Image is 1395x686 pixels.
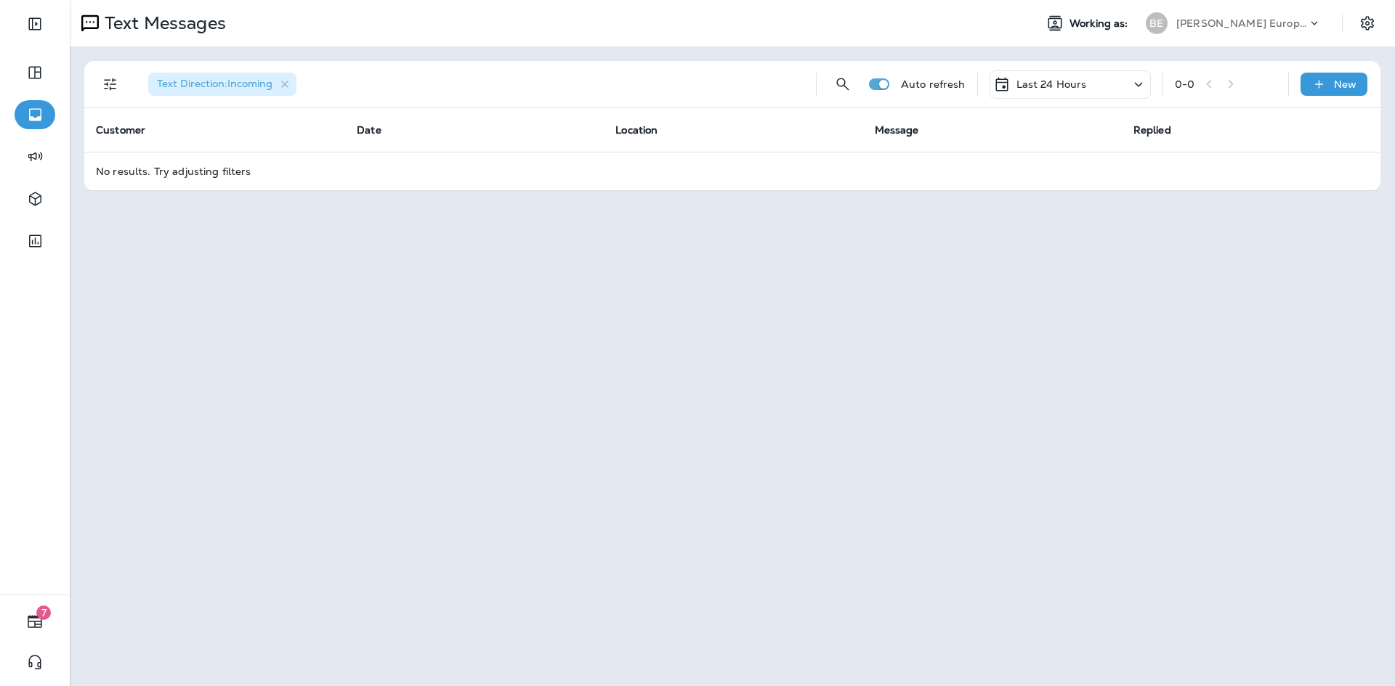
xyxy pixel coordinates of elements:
[157,77,272,90] span: Text Direction : Incoming
[15,607,55,636] button: 7
[1146,12,1168,34] div: BE
[828,70,857,99] button: Search Messages
[1133,123,1171,136] span: Replied
[84,152,1380,190] td: No results. Try adjusting filters
[1354,10,1380,36] button: Settings
[1334,78,1356,90] p: New
[36,605,51,620] span: 7
[15,9,55,38] button: Expand Sidebar
[615,123,658,136] span: Location
[1016,78,1087,90] p: Last 24 Hours
[1175,78,1194,90] div: 0 - 0
[99,12,226,34] p: Text Messages
[357,123,381,136] span: Date
[875,123,919,136] span: Message
[96,70,125,99] button: Filters
[1176,17,1307,29] p: [PERSON_NAME] European Autoworks
[1069,17,1131,30] span: Working as:
[148,73,296,96] div: Text Direction:Incoming
[901,78,966,90] p: Auto refresh
[96,123,145,136] span: Customer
